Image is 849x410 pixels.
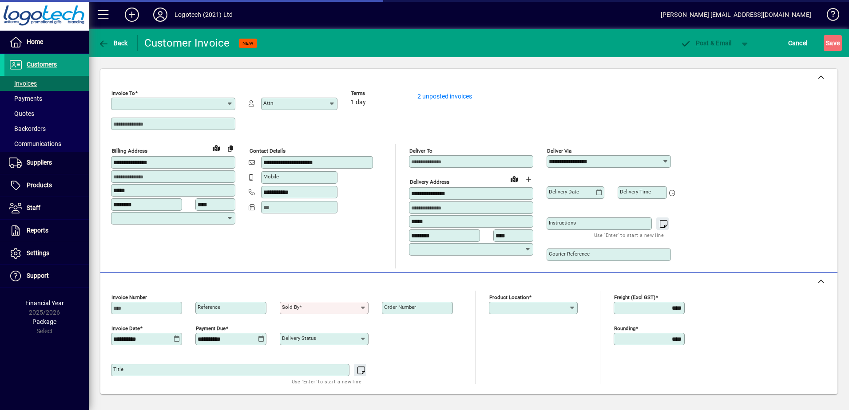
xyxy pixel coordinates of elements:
[4,91,89,106] a: Payments
[89,35,138,51] app-page-header-button: Back
[263,100,273,106] mat-label: Attn
[196,325,226,331] mat-label: Payment due
[4,31,89,53] a: Home
[198,304,220,310] mat-label: Reference
[824,35,842,51] button: Save
[282,335,316,341] mat-label: Delivery status
[9,125,46,132] span: Backorders
[146,7,175,23] button: Profile
[384,304,416,310] mat-label: Order number
[773,393,817,409] button: Product
[489,294,529,300] mat-label: Product location
[111,294,147,300] mat-label: Invoice number
[96,35,130,51] button: Back
[820,2,838,31] a: Knowledge Base
[4,106,89,121] a: Quotes
[9,140,61,147] span: Communications
[696,39,700,47] span: P
[786,35,810,51] button: Cancel
[27,204,40,211] span: Staff
[98,39,128,47] span: Back
[32,318,56,325] span: Package
[223,141,238,155] button: Copy to Delivery address
[25,300,64,307] span: Financial Year
[417,93,472,100] a: 2 unposted invoices
[9,110,34,117] span: Quotes
[4,197,89,219] a: Staff
[507,172,521,186] a: View on map
[529,393,581,409] button: Product History
[594,230,664,240] mat-hint: Use 'Enter' to start a new line
[549,220,576,226] mat-label: Instructions
[521,172,536,186] button: Choose address
[111,325,140,331] mat-label: Invoice date
[4,136,89,151] a: Communications
[777,394,813,408] span: Product
[4,152,89,174] a: Suppliers
[4,242,89,264] a: Settings
[282,304,299,310] mat-label: Sold by
[4,265,89,287] a: Support
[209,141,223,155] a: View on map
[620,189,651,195] mat-label: Delivery time
[144,36,230,50] div: Customer Invoice
[9,80,37,87] span: Invoices
[547,148,571,154] mat-label: Deliver via
[27,272,49,279] span: Support
[27,61,57,68] span: Customers
[676,35,736,51] button: Post & Email
[27,249,49,256] span: Settings
[242,40,254,46] span: NEW
[113,366,123,372] mat-label: Title
[549,189,579,195] mat-label: Delivery date
[4,121,89,136] a: Backorders
[549,251,590,257] mat-label: Courier Reference
[4,174,89,197] a: Products
[614,294,655,300] mat-label: Freight (excl GST)
[263,173,279,180] mat-label: Mobile
[4,76,89,91] a: Invoices
[27,159,52,166] span: Suppliers
[27,38,43,45] span: Home
[27,181,52,189] span: Products
[4,220,89,242] a: Reports
[111,90,135,96] mat-label: Invoice To
[680,39,732,47] span: ost & Email
[661,8,811,22] div: [PERSON_NAME] [EMAIL_ADDRESS][DOMAIN_NAME]
[351,99,366,106] span: 1 day
[292,376,361,386] mat-hint: Use 'Enter' to start a new line
[826,36,840,50] span: ave
[614,325,635,331] mat-label: Rounding
[351,91,404,96] span: Terms
[118,7,146,23] button: Add
[826,39,829,47] span: S
[27,227,48,234] span: Reports
[788,36,808,50] span: Cancel
[532,394,578,408] span: Product History
[409,148,432,154] mat-label: Deliver To
[175,8,233,22] div: Logotech (2021) Ltd
[9,95,42,102] span: Payments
